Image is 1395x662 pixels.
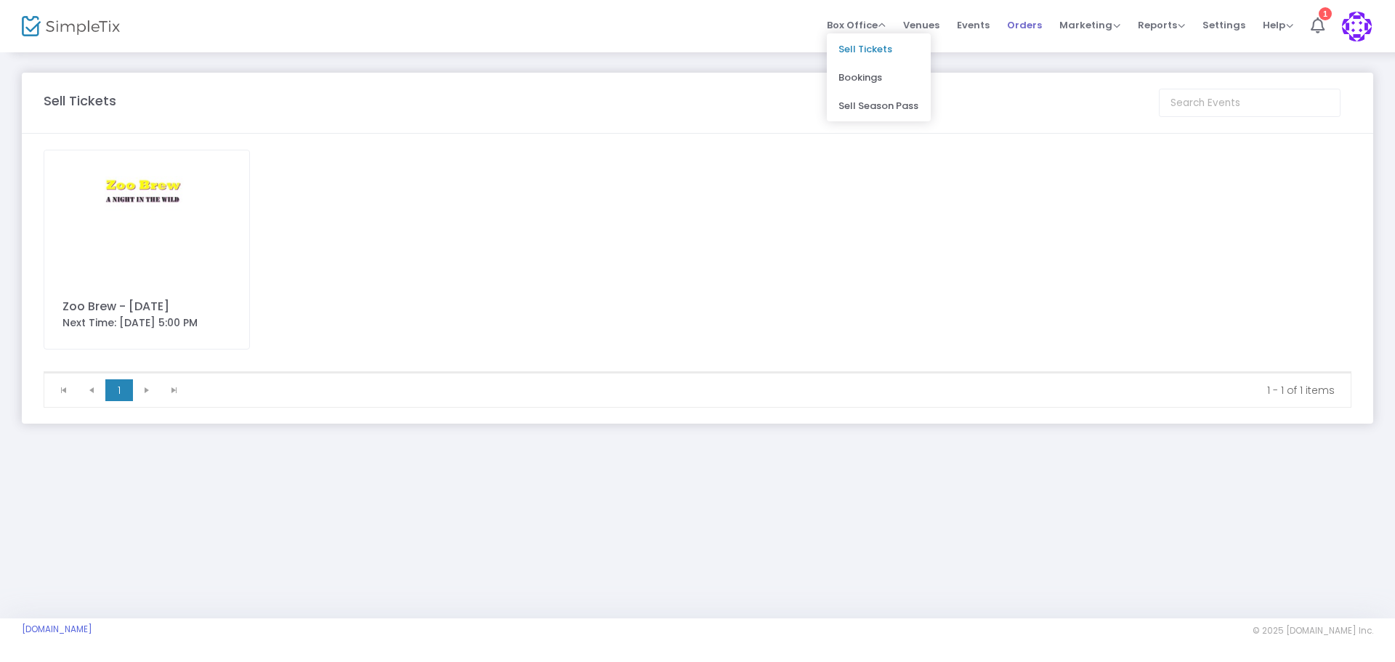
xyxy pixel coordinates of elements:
kendo-pager-info: 1 - 1 of 1 items [198,383,1335,397]
span: Page 1 [105,379,133,401]
span: Marketing [1059,18,1120,32]
span: Settings [1202,7,1245,44]
div: Zoo Brew - [DATE] [62,298,231,315]
li: Sell Season Pass [827,92,931,120]
div: 1 [1319,7,1332,20]
span: Orders [1007,7,1042,44]
li: Bookings [827,63,931,92]
span: © 2025 [DOMAIN_NAME] Inc. [1253,625,1373,637]
span: Venues [903,7,939,44]
img: zoobrewpic.jpg [44,150,249,280]
div: Data table [44,372,1351,373]
span: Help [1263,18,1293,32]
input: Search Events [1159,89,1341,117]
span: Box Office [827,18,886,32]
span: Reports [1138,18,1185,32]
div: Next Time: [DATE] 5:00 PM [62,315,231,331]
li: Sell Tickets [827,35,931,63]
span: Events [957,7,990,44]
a: [DOMAIN_NAME] [22,623,92,635]
m-panel-title: Sell Tickets [44,91,116,110]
